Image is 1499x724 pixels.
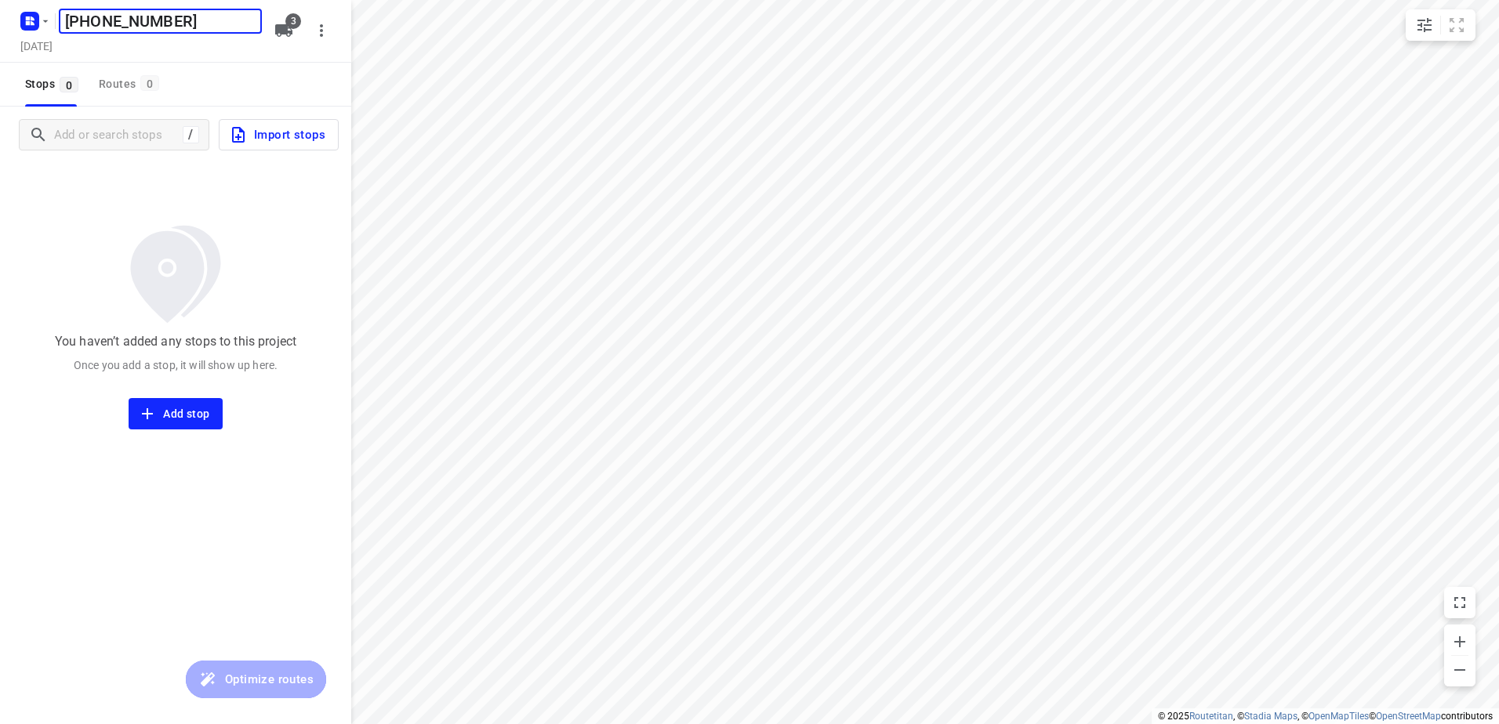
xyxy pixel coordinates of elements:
[219,119,339,150] button: Import stops
[229,125,325,145] span: Import stops
[141,404,209,424] span: Add stop
[209,119,339,150] a: Import stops
[54,123,183,147] input: Add or search stops
[1158,711,1493,722] li: © 2025 , © , © © contributors
[129,398,222,429] button: Add stop
[285,13,301,29] span: 3
[25,74,83,94] span: Stops
[1376,711,1441,722] a: OpenStreetMap
[74,357,278,373] p: Once you add a stop, it will show up here.
[268,15,299,46] button: 3
[183,126,199,143] div: /
[99,74,164,94] div: Routes
[140,75,159,91] span: 0
[1244,711,1298,722] a: Stadia Maps
[1308,711,1369,722] a: OpenMapTiles
[55,332,296,351] p: You haven’t added any stops to this project
[1409,9,1440,41] button: Map settings
[1406,9,1475,41] div: small contained button group
[186,661,326,698] button: Optimize routes
[1189,711,1233,722] a: Routetitan
[14,37,59,55] h5: Project date
[60,77,78,92] span: 0
[306,15,337,46] button: More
